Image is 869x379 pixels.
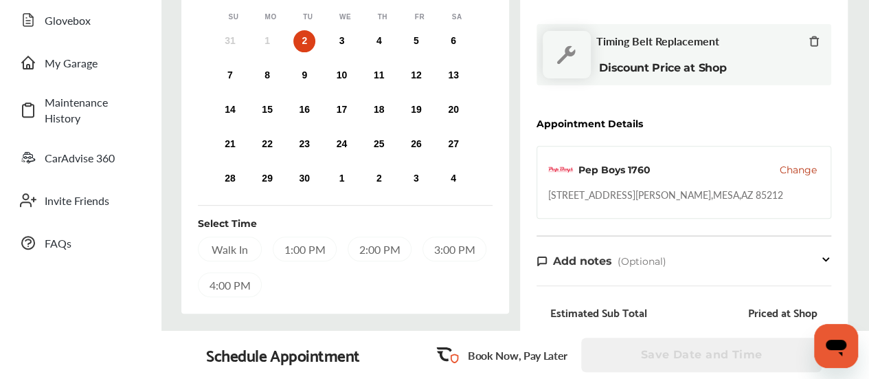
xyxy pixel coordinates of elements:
[12,45,148,80] a: My Garage
[256,30,278,52] div: Not available Monday, September 1st, 2025
[219,65,241,87] div: Choose Sunday, September 7th, 2025
[578,163,651,177] div: Pep Boys 1760
[330,30,352,52] div: Choose Wednesday, September 3rd, 2025
[814,324,858,368] iframe: Button to launch messaging window
[256,168,278,190] div: Choose Monday, September 29th, 2025
[198,272,262,297] div: 4:00 PM
[12,182,148,218] a: Invite Friends
[450,12,464,22] div: Sa
[256,65,278,87] div: Choose Monday, September 8th, 2025
[219,99,241,121] div: Choose Sunday, September 14th, 2025
[45,55,141,71] span: My Garage
[206,345,360,365] div: Schedule Appointment
[45,150,141,166] span: CarAdvise 360
[618,255,666,268] span: (Optional)
[12,225,148,261] a: FAQs
[330,133,352,155] div: Choose Wednesday, September 24th, 2025
[219,133,241,155] div: Choose Sunday, September 21st, 2025
[330,99,352,121] div: Choose Wednesday, September 17th, 2025
[45,94,141,126] span: Maintenance History
[293,133,315,155] div: Choose Tuesday, September 23rd, 2025
[368,30,390,52] div: Choose Thursday, September 4th, 2025
[422,237,486,261] div: 3:00 PM
[442,30,464,52] div: Choose Saturday, September 6th, 2025
[442,65,464,87] div: Choose Saturday, September 13th, 2025
[12,2,148,38] a: Glovebox
[368,99,390,121] div: Choose Thursday, September 18th, 2025
[442,133,464,155] div: Choose Saturday, September 27th, 2025
[537,118,643,129] div: Appointment Details
[256,99,278,121] div: Choose Monday, September 15th, 2025
[293,168,315,190] div: Choose Tuesday, September 30th, 2025
[198,237,262,261] div: Walk In
[748,305,817,319] div: Priced at Shop
[548,188,783,202] div: [STREET_ADDRESS][PERSON_NAME] , MESA , AZ 85212
[348,237,411,261] div: 2:00 PM
[376,12,390,22] div: Th
[553,255,612,268] span: Add notes
[12,87,148,133] a: Maintenance History
[227,12,240,22] div: Su
[548,158,573,182] img: logo-pepboys.png
[219,30,241,52] div: Not available Sunday, August 31st, 2025
[198,217,257,230] div: Select Time
[405,168,427,190] div: Choose Friday, October 3rd, 2025
[442,99,464,121] div: Choose Saturday, September 20th, 2025
[405,133,427,155] div: Choose Friday, September 26th, 2025
[219,168,241,190] div: Choose Sunday, September 28th, 2025
[45,12,141,28] span: Glovebox
[405,99,427,121] div: Choose Friday, September 19th, 2025
[330,65,352,87] div: Choose Wednesday, September 10th, 2025
[596,34,719,47] span: Timing Belt Replacement
[413,12,427,22] div: Fr
[543,31,591,78] img: default_wrench_icon.d1a43860.svg
[293,99,315,121] div: Choose Tuesday, September 16th, 2025
[273,237,337,261] div: 1:00 PM
[537,255,548,267] img: note-icon.db9493fa.svg
[256,133,278,155] div: Choose Monday, September 22nd, 2025
[368,65,390,87] div: Choose Thursday, September 11th, 2025
[468,347,567,363] p: Book Now, Pay Later
[550,305,647,319] div: Estimated Sub Total
[212,28,473,193] div: month 2025-09
[45,193,141,208] span: Invite Friends
[293,30,315,52] div: Choose Tuesday, September 2nd, 2025
[780,163,817,177] button: Change
[368,168,390,190] div: Choose Thursday, October 2nd, 2025
[405,65,427,87] div: Choose Friday, September 12th, 2025
[368,133,390,155] div: Choose Thursday, September 25th, 2025
[330,168,352,190] div: Choose Wednesday, October 1st, 2025
[301,12,315,22] div: Tu
[264,12,278,22] div: Mo
[293,65,315,87] div: Choose Tuesday, September 9th, 2025
[405,30,427,52] div: Choose Friday, September 5th, 2025
[442,168,464,190] div: Choose Saturday, October 4th, 2025
[45,235,141,251] span: FAQs
[12,140,148,175] a: CarAdvise 360
[338,12,352,22] div: We
[599,61,726,74] b: Discount Price at Shop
